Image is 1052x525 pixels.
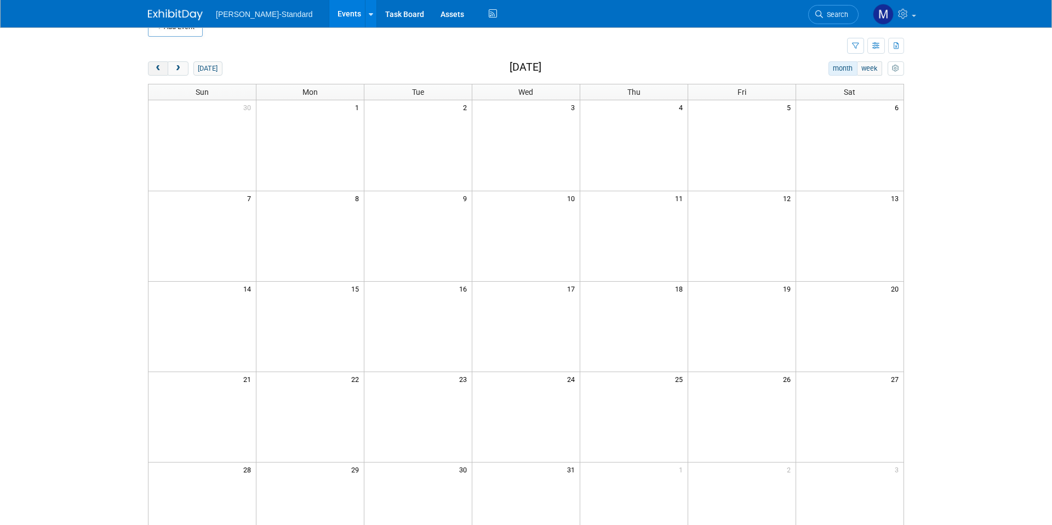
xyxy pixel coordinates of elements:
[674,372,688,386] span: 25
[458,372,472,386] span: 23
[246,191,256,205] span: 7
[892,65,899,72] i: Personalize Calendar
[148,9,203,20] img: ExhibitDay
[678,100,688,114] span: 4
[566,282,580,295] span: 17
[566,372,580,386] span: 24
[354,100,364,114] span: 1
[782,372,796,386] span: 26
[823,10,848,19] span: Search
[148,61,168,76] button: prev
[242,100,256,114] span: 30
[786,100,796,114] span: 5
[566,463,580,476] span: 31
[674,282,688,295] span: 18
[566,191,580,205] span: 10
[894,100,904,114] span: 6
[242,463,256,476] span: 28
[894,463,904,476] span: 3
[888,61,904,76] button: myCustomButton
[786,463,796,476] span: 2
[216,10,313,19] span: [PERSON_NAME]-Standard
[782,282,796,295] span: 19
[627,88,641,96] span: Thu
[570,100,580,114] span: 3
[857,61,882,76] button: week
[350,282,364,295] span: 15
[890,191,904,205] span: 13
[678,463,688,476] span: 1
[196,88,209,96] span: Sun
[518,88,533,96] span: Wed
[828,61,857,76] button: month
[510,61,541,73] h2: [DATE]
[458,463,472,476] span: 30
[674,191,688,205] span: 11
[782,191,796,205] span: 12
[242,372,256,386] span: 21
[462,191,472,205] span: 9
[412,88,424,96] span: Tue
[890,372,904,386] span: 27
[350,463,364,476] span: 29
[737,88,746,96] span: Fri
[844,88,855,96] span: Sat
[302,88,318,96] span: Mon
[462,100,472,114] span: 2
[808,5,859,24] a: Search
[890,282,904,295] span: 20
[242,282,256,295] span: 14
[350,372,364,386] span: 22
[168,61,188,76] button: next
[873,4,894,25] img: Michael Crawford
[458,282,472,295] span: 16
[354,191,364,205] span: 8
[193,61,222,76] button: [DATE]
